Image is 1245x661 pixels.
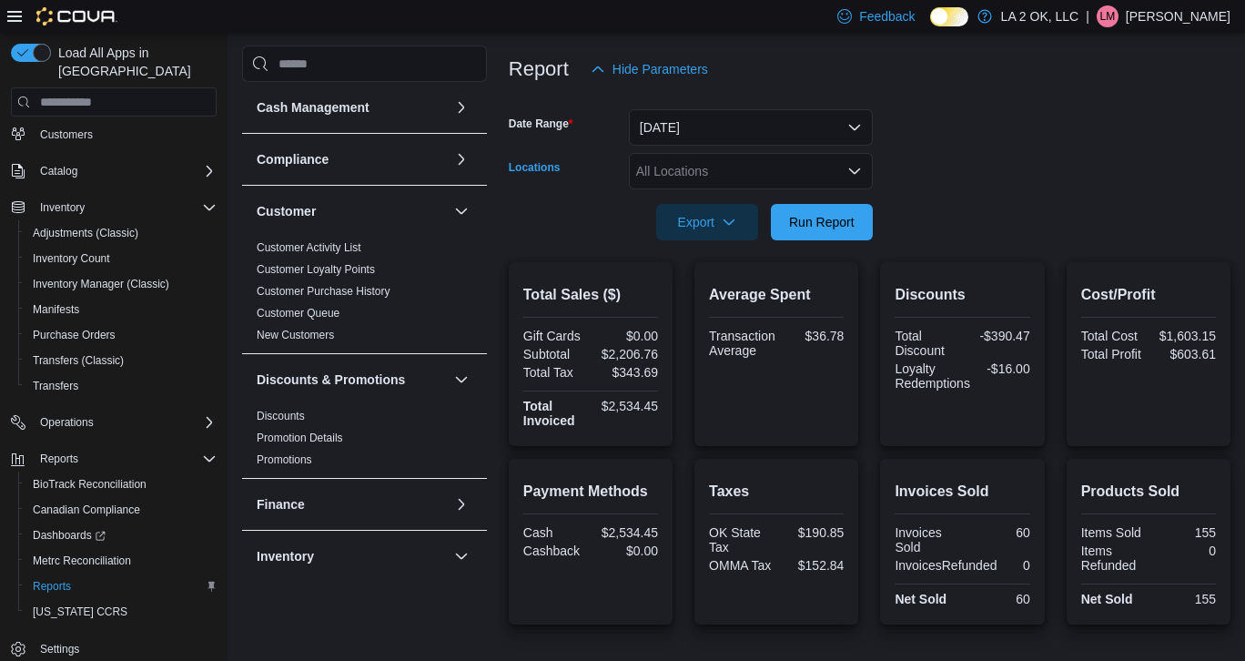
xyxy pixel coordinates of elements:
[257,284,390,299] span: Customer Purchase History
[33,503,140,517] span: Canadian Compliance
[18,497,224,523] button: Canadian Compliance
[967,525,1030,540] div: 60
[709,525,773,554] div: OK State Tax
[1100,5,1116,27] span: LM
[1081,284,1216,306] h2: Cost/Profit
[783,329,845,343] div: $36.78
[257,307,339,320] a: Customer Queue
[257,371,447,389] button: Discounts & Promotions
[523,365,587,380] div: Total Tax
[33,302,79,317] span: Manifests
[1152,347,1216,361] div: $603.61
[780,558,844,573] div: $152.84
[25,273,177,295] a: Inventory Manager (Classic)
[33,197,217,219] span: Inventory
[709,329,775,358] div: Transaction Average
[257,410,305,422] a: Discounts
[40,164,77,178] span: Catalog
[18,297,224,322] button: Manifests
[509,117,573,131] label: Date Range
[40,200,85,215] span: Inventory
[257,453,312,467] span: Promotions
[895,284,1029,306] h2: Discounts
[25,524,113,546] a: Dashboards
[1001,5,1079,27] p: LA 2 OK, LLC
[33,379,78,393] span: Transfers
[18,548,224,574] button: Metrc Reconciliation
[18,599,224,625] button: [US_STATE] CCRS
[40,415,94,430] span: Operations
[583,51,715,87] button: Hide Parameters
[40,127,93,142] span: Customers
[33,160,85,182] button: Catalog
[594,347,658,361] div: $2,206.76
[709,481,844,503] h2: Taxes
[33,353,124,368] span: Transfers (Classic)
[895,329,958,358] div: Total Discount
[18,373,224,399] button: Transfers
[1081,347,1145,361] div: Total Profit
[1152,592,1216,606] div: 155
[33,448,86,470] button: Reports
[18,348,224,373] button: Transfers (Classic)
[25,550,138,572] a: Metrc Reconciliation
[895,481,1029,503] h2: Invoices Sold
[509,58,569,80] h3: Report
[257,329,334,341] a: New Customers
[1081,544,1145,573] div: Items Refunded
[1081,481,1216,503] h2: Products Sold
[257,432,343,444] a: Promotion Details
[257,285,390,298] a: Customer Purchase History
[25,248,217,269] span: Inventory Count
[33,123,217,146] span: Customers
[1081,592,1133,606] strong: Net Sold
[1152,329,1216,343] div: $1,603.15
[33,226,138,240] span: Adjustments (Classic)
[18,523,224,548] a: Dashboards
[51,44,217,80] span: Load All Apps in [GEOGRAPHIC_DATA]
[930,7,968,26] input: Dark Mode
[18,220,224,246] button: Adjustments (Classic)
[450,148,472,170] button: Compliance
[257,202,316,220] h3: Customer
[895,361,970,391] div: Loyalty Redemptions
[33,554,131,568] span: Metrc Reconciliation
[629,109,873,146] button: [DATE]
[25,473,217,495] span: BioTrack Reconciliation
[612,60,708,78] span: Hide Parameters
[25,524,217,546] span: Dashboards
[25,473,154,495] a: BioTrack Reconciliation
[257,409,305,423] span: Discounts
[25,222,146,244] a: Adjustments (Classic)
[257,240,361,255] span: Customer Activity List
[33,448,217,470] span: Reports
[4,195,224,220] button: Inventory
[18,246,224,271] button: Inventory Count
[25,499,217,521] span: Canadian Compliance
[257,431,343,445] span: Promotion Details
[257,306,339,320] span: Customer Queue
[25,299,86,320] a: Manifests
[771,204,873,240] button: Run Report
[40,642,79,656] span: Settings
[709,558,773,573] div: OMMA Tax
[33,328,116,342] span: Purchase Orders
[257,98,447,117] button: Cash Management
[257,150,447,168] button: Compliance
[33,605,127,619] span: [US_STATE] CCRS
[1086,5,1089,27] p: |
[859,7,915,25] span: Feedback
[523,347,587,361] div: Subtotal
[242,237,487,353] div: Customer
[25,324,123,346] a: Purchase Orders
[257,495,305,514] h3: Finance
[523,544,587,558] div: Cashback
[450,369,472,391] button: Discounts & Promotions
[18,472,224,497] button: BioTrack Reconciliation
[4,158,224,184] button: Catalog
[523,284,658,306] h2: Total Sales ($)
[450,200,472,222] button: Customer
[257,371,405,389] h3: Discounts & Promotions
[257,547,314,565] h3: Inventory
[18,271,224,297] button: Inventory Manager (Classic)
